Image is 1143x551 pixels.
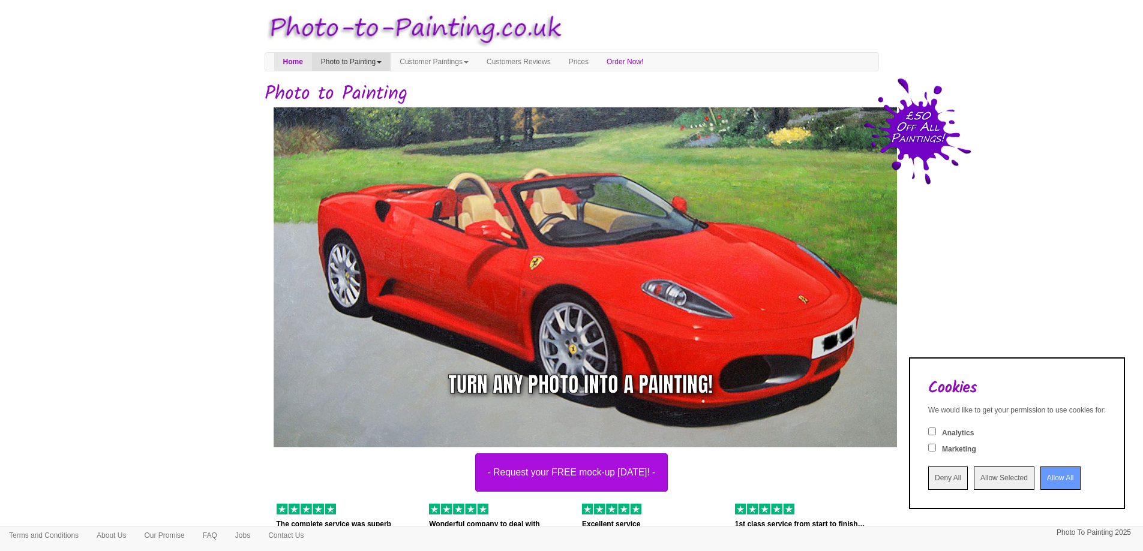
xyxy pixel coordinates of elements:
[1057,526,1131,539] p: Photo To Painting 2025
[135,526,193,544] a: Our Promise
[942,428,974,438] label: Analytics
[194,526,226,544] a: FAQ
[735,504,794,514] img: 5 of out 5 stars
[265,83,879,104] h1: Photo to Painting
[478,53,560,71] a: Customers Reviews
[735,518,870,531] p: 1st class service from start to finish…
[475,453,668,492] button: - Request your FREE mock-up [DATE]! -
[448,369,713,400] div: Turn any photo into a painting!
[598,53,652,71] a: Order Now!
[928,405,1106,415] div: We would like to get your permission to use cookies for:
[88,526,135,544] a: About Us
[226,526,259,544] a: Jobs
[391,53,478,71] a: Customer Paintings
[429,518,564,531] p: Wonderful company to deal with
[274,107,906,457] img: ferrari.jpg
[277,504,336,514] img: 5 of out 5 stars
[582,518,717,531] p: Excellent service
[277,518,412,543] p: The complete service was superb from…
[312,53,391,71] a: Photo to Painting
[560,53,598,71] a: Prices
[274,53,312,71] a: Home
[942,444,976,454] label: Marketing
[863,78,971,185] img: 50 pound price drop
[429,504,488,514] img: 5 of out 5 stars
[928,466,968,490] input: Deny All
[974,466,1034,490] input: Allow Selected
[259,526,313,544] a: Contact Us
[256,107,888,492] a: - Request your FREE mock-up [DATE]! -
[928,380,1106,397] h2: Cookies
[259,6,566,52] img: Photo to Painting
[1040,466,1081,490] input: Allow All
[582,504,641,514] img: 5 of out 5 stars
